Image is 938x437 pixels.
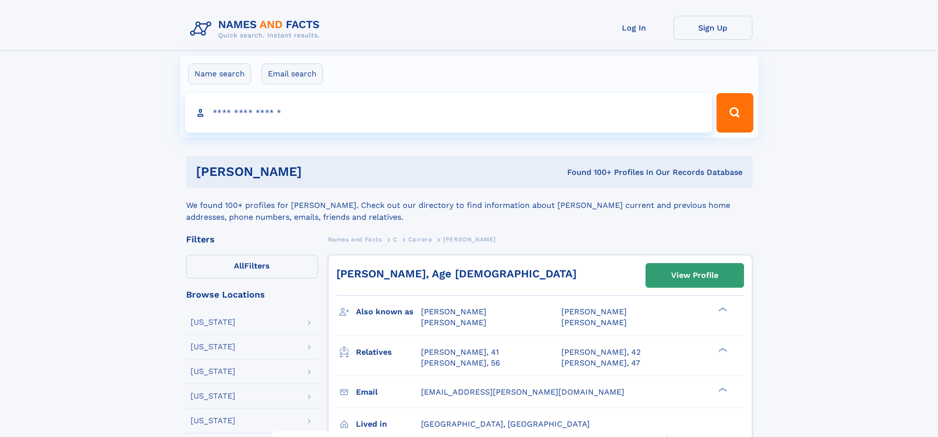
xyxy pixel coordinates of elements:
[408,236,432,243] span: Carrera
[191,343,235,351] div: [US_STATE]
[421,318,486,327] span: [PERSON_NAME]
[328,233,382,245] a: Names and Facts
[261,64,323,84] label: Email search
[434,167,743,178] div: Found 100+ Profiles In Our Records Database
[186,16,328,42] img: Logo Names and Facts
[443,236,496,243] span: [PERSON_NAME]
[561,347,641,358] a: [PERSON_NAME], 42
[421,419,590,429] span: [GEOGRAPHIC_DATA], [GEOGRAPHIC_DATA]
[185,93,712,133] input: search input
[561,358,640,369] a: [PERSON_NAME], 47
[716,346,728,353] div: ❯
[674,16,752,40] a: Sign Up
[191,417,235,425] div: [US_STATE]
[356,384,421,401] h3: Email
[196,166,435,178] h1: [PERSON_NAME]
[561,307,627,316] span: [PERSON_NAME]
[188,64,251,84] label: Name search
[186,290,318,299] div: Browse Locations
[421,387,624,397] span: [EMAIL_ADDRESS][PERSON_NAME][DOMAIN_NAME]
[716,386,728,393] div: ❯
[671,264,718,287] div: View Profile
[393,233,397,245] a: C
[356,344,421,361] h3: Relatives
[191,392,235,400] div: [US_STATE]
[561,318,627,327] span: [PERSON_NAME]
[186,188,752,223] div: We found 100+ profiles for [PERSON_NAME]. Check out our directory to find information about [PERS...
[191,368,235,375] div: [US_STATE]
[421,307,486,316] span: [PERSON_NAME]
[234,261,244,270] span: All
[356,416,421,433] h3: Lived in
[186,255,318,278] label: Filters
[595,16,674,40] a: Log In
[191,318,235,326] div: [US_STATE]
[716,93,753,133] button: Search Button
[716,306,728,313] div: ❯
[393,236,397,243] span: C
[408,233,432,245] a: Carrera
[186,235,318,244] div: Filters
[356,303,421,320] h3: Also known as
[421,358,500,369] a: [PERSON_NAME], 56
[421,347,499,358] a: [PERSON_NAME], 41
[646,264,744,287] a: View Profile
[336,268,577,280] a: [PERSON_NAME], Age [DEMOGRAPHIC_DATA]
